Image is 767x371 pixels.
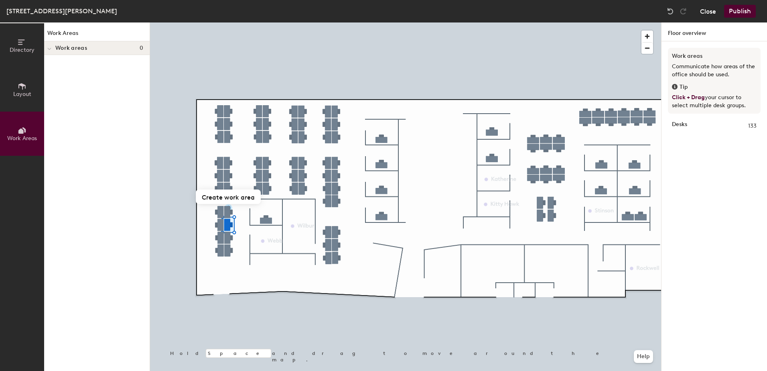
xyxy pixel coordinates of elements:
[672,52,757,61] h3: Work areas
[672,94,705,101] span: Click + Drag
[666,7,674,15] img: Undo
[672,63,757,79] p: Communicate how areas of the office should be used.
[672,94,757,110] p: your cursor to select multiple desk groups.
[661,22,767,41] h1: Floor overview
[6,6,117,16] div: [STREET_ADDRESS][PERSON_NAME]
[196,190,261,204] button: Create work area
[140,45,143,51] span: 0
[679,7,687,15] img: Redo
[13,91,31,98] span: Layout
[44,29,150,41] h1: Work Areas
[748,122,757,130] span: 133
[55,45,87,51] span: Work areas
[7,135,37,142] span: Work Areas
[10,47,34,53] span: Directory
[700,5,716,18] button: Close
[672,83,757,92] div: Tip
[724,5,756,18] button: Publish
[634,350,653,363] button: Help
[672,122,687,130] strong: Desks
